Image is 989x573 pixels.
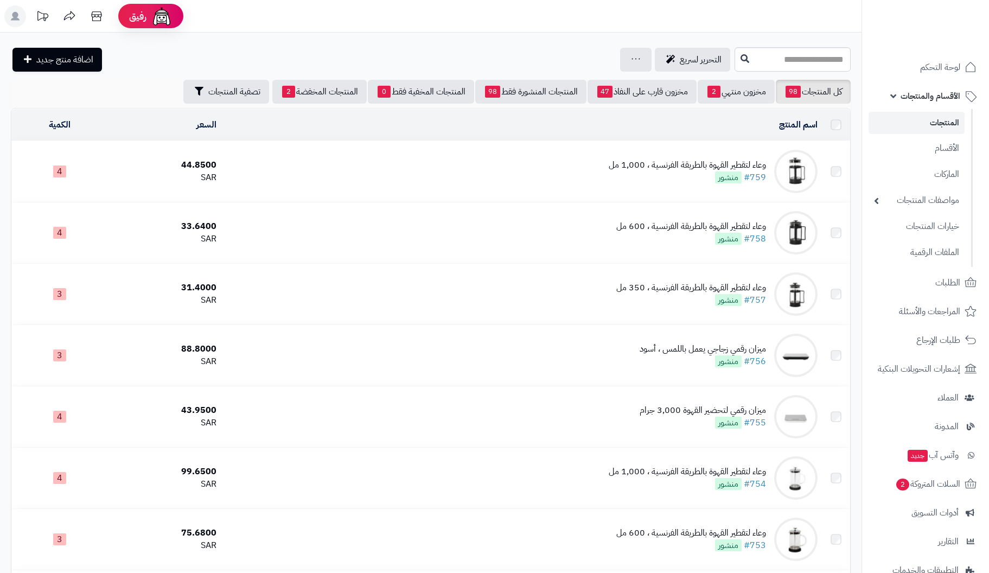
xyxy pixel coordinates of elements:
a: مخزون قارب على النفاذ47 [588,80,697,104]
span: العملاء [937,390,959,405]
span: التحرير لسريع [680,53,722,66]
a: السعر [196,118,216,131]
span: وآتس آب [907,448,959,463]
div: SAR [112,171,216,184]
a: طلبات الإرجاع [869,327,982,353]
span: منشور [715,233,742,245]
a: خيارات المنتجات [869,215,965,238]
a: إشعارات التحويلات البنكية [869,356,982,382]
a: أدوات التسويق [869,500,982,526]
a: المنتجات [869,112,965,134]
div: وعاء لتقطير القهوة بالطريقة الفرنسية ، 1,000 مل [609,466,766,478]
a: الملفات الرقمية [869,241,965,264]
a: المنتجات المخفضة2 [272,80,367,104]
div: 44.8500 [112,159,216,171]
span: السلات المتروكة [895,476,960,492]
div: SAR [112,355,216,368]
a: المنتجات المخفية فقط0 [368,80,474,104]
a: التقارير [869,529,982,555]
div: SAR [112,417,216,429]
span: 2 [282,86,295,98]
img: logo-2.png [915,29,979,52]
a: مواصفات المنتجات [869,189,965,212]
img: ميزان رقمي لتحضير القهوة 3,000 جرام [774,395,818,438]
div: 33.6400 [112,220,216,233]
span: الطلبات [935,275,960,290]
div: 31.4000 [112,282,216,294]
button: تصفية المنتجات [183,80,269,104]
span: إشعارات التحويلات البنكية [878,361,960,377]
div: وعاء لتقطير القهوة بالطريقة الفرنسية ، 600 مل [616,527,766,539]
a: #759 [744,171,766,184]
span: 2 [707,86,720,98]
img: وعاء لتقطير القهوة بالطريقة الفرنسية ، 1,000 مل [774,456,818,500]
a: المراجعات والأسئلة [869,298,982,324]
span: منشور [715,171,742,183]
a: #757 [744,294,766,307]
span: جديد [908,450,928,462]
span: طلبات الإرجاع [916,333,960,348]
div: 99.6500 [112,466,216,478]
a: الطلبات [869,270,982,296]
a: #755 [744,416,766,429]
a: اضافة منتج جديد [12,48,102,72]
div: وعاء لتقطير القهوة بالطريقة الفرنسية ، 1,000 مل [609,159,766,171]
img: وعاء لتقطير القهوة بالطريقة الفرنسية ، 600 مل [774,518,818,561]
a: الكمية [49,118,71,131]
span: الأقسام والمنتجات [901,88,960,104]
span: أدوات التسويق [911,505,959,520]
span: لوحة التحكم [920,60,960,75]
div: SAR [112,478,216,491]
div: وعاء لتقطير القهوة بالطريقة الفرنسية ، 600 مل [616,220,766,233]
img: ai-face.png [151,5,173,27]
span: 3 [53,349,66,361]
span: اضافة منتج جديد [36,53,93,66]
span: 47 [597,86,612,98]
img: ميزان رقمي زجاجي يعمل باللمس ، أسود [774,334,818,377]
span: 98 [786,86,801,98]
div: 43.9500 [112,404,216,417]
div: ميزان رقمي زجاجي يعمل باللمس ، أسود [640,343,766,355]
span: التقارير [938,534,959,549]
a: الماركات [869,163,965,186]
a: #753 [744,539,766,552]
span: منشور [715,294,742,306]
a: تحديثات المنصة [29,5,56,30]
span: منشور [715,417,742,429]
a: اسم المنتج [779,118,818,131]
div: ميزان رقمي لتحضير القهوة 3,000 جرام [640,404,766,417]
span: منشور [715,478,742,490]
span: منشور [715,539,742,551]
a: وآتس آبجديد [869,442,982,468]
a: لوحة التحكم [869,54,982,80]
span: 4 [53,165,66,177]
a: المنتجات المنشورة فقط98 [475,80,586,104]
span: رفيق [129,10,146,23]
a: مخزون منتهي2 [698,80,775,104]
a: الأقسام [869,137,965,160]
span: 2 [896,479,909,491]
span: المراجعات والأسئلة [899,304,960,319]
a: #756 [744,355,766,368]
span: المدونة [935,419,959,434]
div: 88.8000 [112,343,216,355]
a: السلات المتروكة2 [869,471,982,497]
a: كل المنتجات98 [776,80,851,104]
a: #758 [744,232,766,245]
a: التحرير لسريع [655,48,730,72]
span: 4 [53,472,66,484]
div: 75.6800 [112,527,216,539]
span: 4 [53,227,66,239]
div: وعاء لتقطير القهوة بالطريقة الفرنسية ، 350 مل [616,282,766,294]
span: 0 [378,86,391,98]
span: 4 [53,411,66,423]
span: 3 [53,533,66,545]
span: 3 [53,288,66,300]
a: العملاء [869,385,982,411]
div: SAR [112,539,216,552]
img: وعاء لتقطير القهوة بالطريقة الفرنسية ، 350 مل [774,272,818,316]
img: وعاء لتقطير القهوة بالطريقة الفرنسية ، 1,000 مل [774,150,818,193]
a: #754 [744,477,766,491]
span: تصفية المنتجات [208,85,260,98]
span: منشور [715,355,742,367]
